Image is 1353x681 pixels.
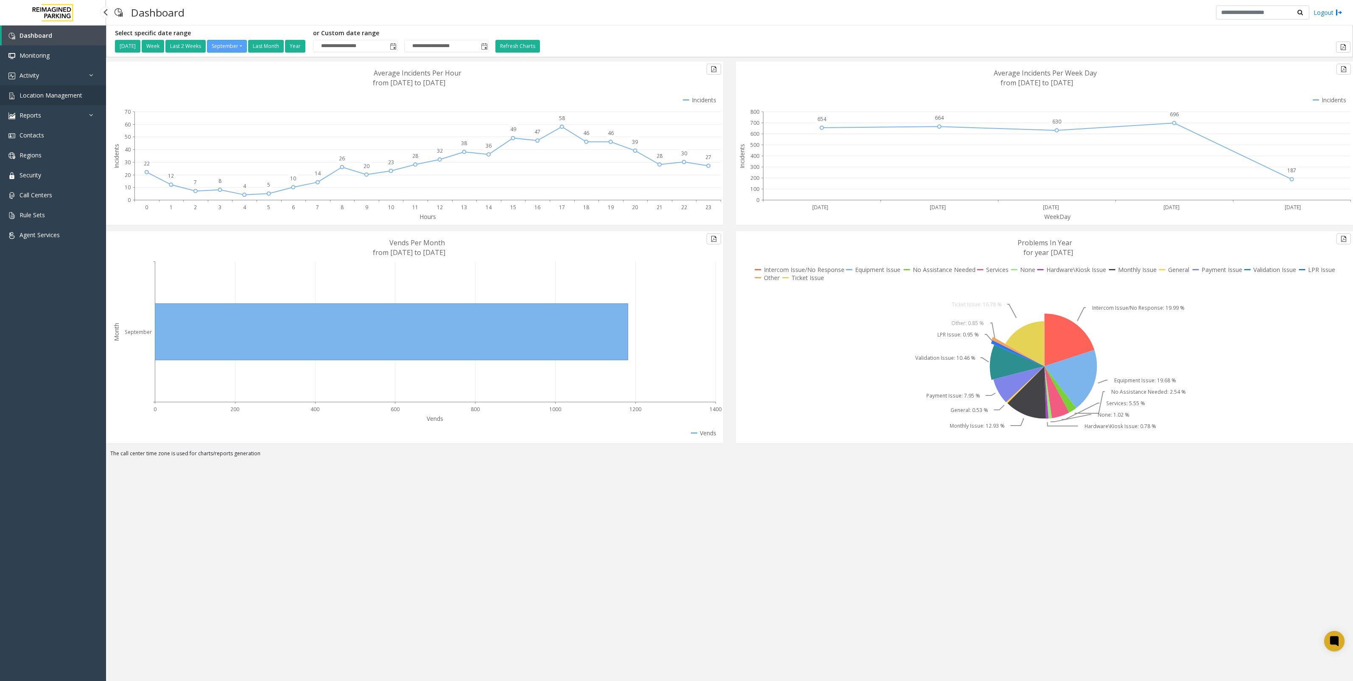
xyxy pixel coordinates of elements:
[1336,42,1350,53] button: Export to pdf
[8,92,15,99] img: 'icon'
[313,30,489,37] h5: or Custom date range
[657,204,663,211] text: 21
[750,174,759,182] text: 200
[125,133,131,140] text: 50
[707,64,721,75] button: Export to pdf
[427,415,443,423] text: Vends
[1085,423,1156,430] text: Hardware\Kiosk Issue: 0.78 %
[1336,8,1342,17] img: logout
[549,406,561,413] text: 1000
[125,108,131,115] text: 70
[559,204,565,211] text: 17
[20,31,52,39] span: Dashboard
[127,2,189,23] h3: Dashboard
[339,155,345,162] text: 26
[388,204,394,211] text: 10
[705,204,711,211] text: 23
[112,323,120,341] text: Month
[8,152,15,159] img: 'icon'
[412,204,418,211] text: 11
[437,147,443,154] text: 32
[125,171,131,179] text: 20
[363,163,369,170] text: 20
[389,238,445,247] text: Vends Per Month
[20,111,41,119] span: Reports
[207,40,247,53] button: September
[935,114,944,121] text: 664
[608,204,614,211] text: 19
[705,154,711,161] text: 27
[994,68,1097,78] text: Average Incidents Per Week Day
[341,204,344,211] text: 8
[373,248,445,257] text: from [DATE] to [DATE]
[583,204,589,211] text: 18
[194,179,197,186] text: 7
[154,406,157,413] text: 0
[583,129,589,137] text: 46
[230,406,239,413] text: 200
[128,196,131,204] text: 0
[310,406,319,413] text: 400
[106,450,1353,462] div: The call center time zone is used for charts/reports generation
[248,40,284,53] button: Last Month
[125,159,131,166] text: 30
[115,30,307,37] h5: Select specific date range
[632,138,638,146] text: 39
[750,130,759,137] text: 600
[20,51,50,59] span: Monitoring
[1092,304,1185,311] text: Intercom Issue/No Response: 19.99 %
[952,301,1002,308] text: Ticket Issue: 16.78 %
[534,128,540,135] text: 47
[8,132,15,139] img: 'icon'
[125,146,131,153] text: 40
[510,204,516,211] text: 15
[1114,377,1176,384] text: Equipment Issue: 19.68 %
[243,182,246,190] text: 4
[243,204,246,211] text: 4
[374,68,461,78] text: Average Incidents Per Hour
[20,71,39,79] span: Activity
[20,231,60,239] span: Agent Services
[437,204,443,211] text: 12
[951,319,984,327] text: Other: 0.85 %
[388,159,394,166] text: 23
[738,144,746,168] text: Incidents
[657,152,663,160] text: 28
[290,175,296,182] text: 10
[145,204,148,211] text: 0
[316,204,319,211] text: 7
[20,191,52,199] span: Call Centers
[750,141,759,149] text: 500
[1314,8,1342,17] a: Logout
[750,185,759,193] text: 100
[937,331,979,338] text: LPR Issue: 0.95 %
[115,40,140,53] button: [DATE]
[950,406,988,414] text: General: 0.53 %
[1106,400,1145,407] text: Services: 5.55 %
[817,115,827,123] text: 654
[315,170,321,177] text: 14
[756,196,759,204] text: 0
[534,204,540,211] text: 16
[1285,204,1301,211] text: [DATE]
[165,40,206,53] button: Last 2 Weeks
[125,121,131,128] text: 60
[8,53,15,59] img: 'icon'
[419,213,436,221] text: Hours
[2,25,106,45] a: Dashboard
[930,204,946,211] text: [DATE]
[218,177,221,185] text: 8
[471,406,480,413] text: 800
[8,33,15,39] img: 'icon'
[750,152,759,160] text: 400
[388,40,397,52] span: Toggle popup
[285,40,305,53] button: Year
[8,212,15,219] img: 'icon'
[144,160,150,167] text: 22
[750,108,759,115] text: 800
[1043,204,1059,211] text: [DATE]
[20,171,41,179] span: Security
[1052,118,1061,125] text: 630
[112,144,120,168] text: Incidents
[707,233,721,244] button: Export to pdf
